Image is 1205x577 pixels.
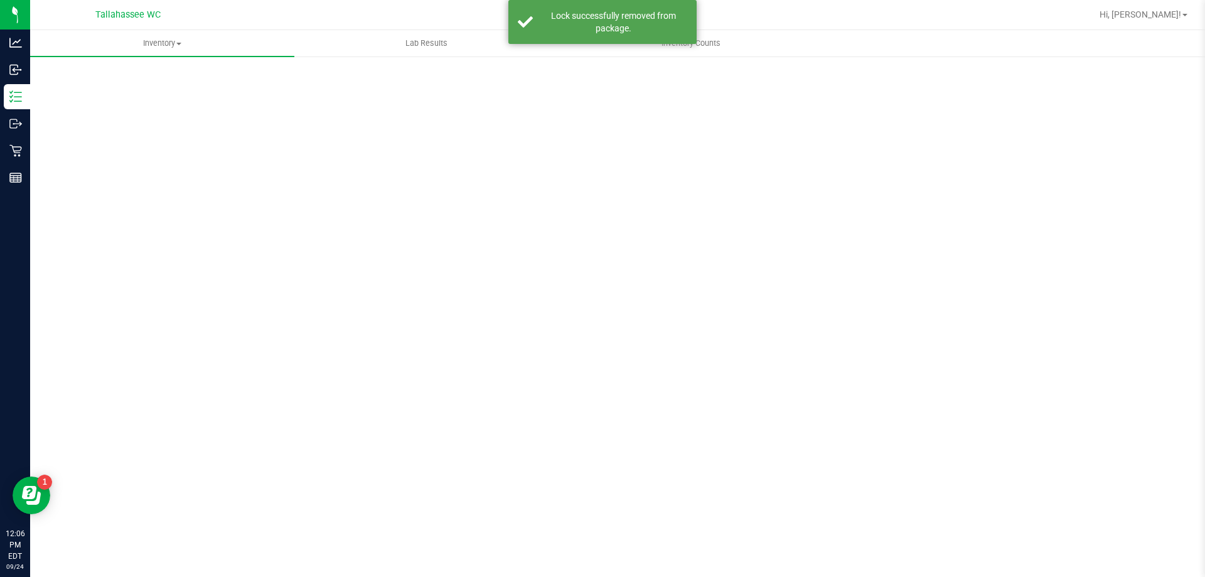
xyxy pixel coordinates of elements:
[95,9,161,20] span: Tallahassee WC
[9,63,22,76] inline-svg: Inbound
[30,38,294,49] span: Inventory
[13,477,50,514] iframe: Resource center
[6,528,24,562] p: 12:06 PM EDT
[294,30,559,57] a: Lab Results
[9,171,22,184] inline-svg: Reports
[388,38,464,49] span: Lab Results
[9,144,22,157] inline-svg: Retail
[6,562,24,571] p: 09/24
[9,117,22,130] inline-svg: Outbound
[1100,9,1181,19] span: Hi, [PERSON_NAME]!
[37,475,52,490] iframe: Resource center unread badge
[30,30,294,57] a: Inventory
[9,90,22,103] inline-svg: Inventory
[540,9,687,35] div: Lock successfully removed from package.
[9,36,22,49] inline-svg: Analytics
